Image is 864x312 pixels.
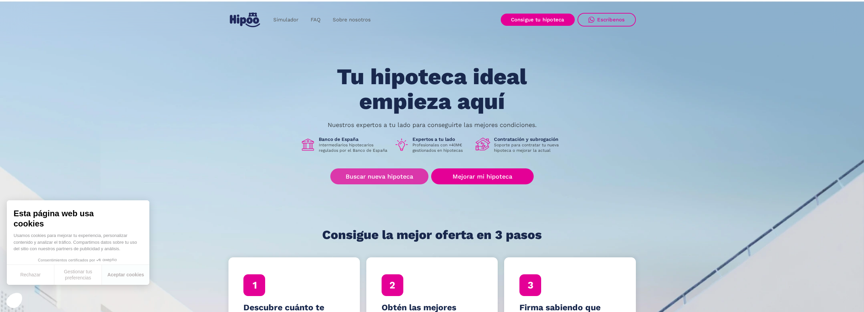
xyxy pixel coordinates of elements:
a: home [228,10,262,30]
a: FAQ [305,13,327,26]
p: Nuestros expertos a tu lado para conseguirte las mejores condiciones. [328,122,537,128]
h1: Consigue la mejor oferta en 3 pasos [322,228,542,242]
p: Profesionales con +40M€ gestionados en hipotecas [412,142,470,153]
h1: Banco de España [319,136,389,142]
a: Mejorar mi hipoteca [431,168,533,184]
a: Consigue tu hipoteca [501,14,575,26]
a: Simulador [267,13,305,26]
a: Escríbenos [577,13,636,26]
h1: Expertos a tu lado [412,136,470,142]
h1: Tu hipoteca ideal empieza aquí [303,65,560,114]
h1: Contratación y subrogación [494,136,564,142]
a: Buscar nueva hipoteca [330,168,428,184]
a: Sobre nosotros [327,13,377,26]
p: Intermediarios hipotecarios regulados por el Banco de España [319,142,389,153]
p: Soporte para contratar tu nueva hipoteca o mejorar la actual [494,142,564,153]
div: Escríbenos [597,17,625,23]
